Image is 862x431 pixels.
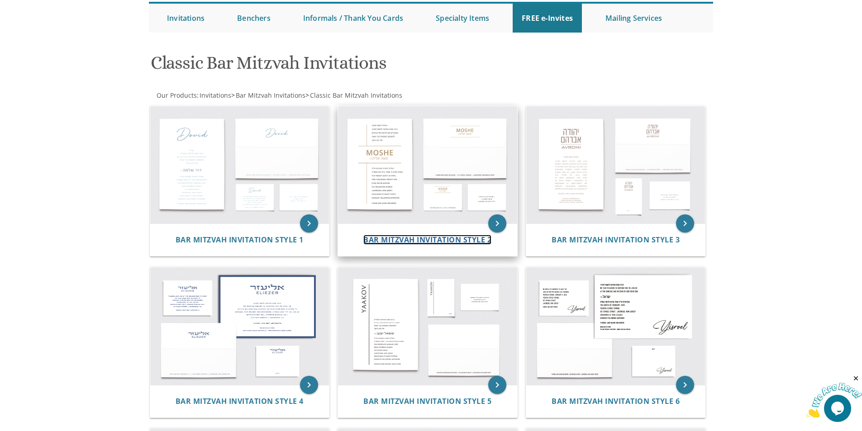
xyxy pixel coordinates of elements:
[596,4,671,33] a: Mailing Services
[552,236,680,244] a: Bar Mitzvah Invitation Style 3
[363,235,491,245] span: Bar Mitzvah Invitation Style 2
[488,214,506,232] a: keyboard_arrow_right
[676,376,694,394] a: keyboard_arrow_right
[363,236,491,244] a: Bar Mitzvah Invitation Style 2
[228,4,280,33] a: Benchers
[150,267,329,385] img: Bar Mitzvah Invitation Style 4
[513,4,582,33] a: FREE e-Invites
[310,91,402,99] span: Classic Bar Mitzvah Invitations
[149,91,431,100] div: :
[231,91,305,99] span: >
[488,376,506,394] a: keyboard_arrow_right
[294,4,412,33] a: Informals / Thank You Cards
[338,267,517,385] img: Bar Mitzvah Invitation Style 5
[676,214,694,232] a: keyboard_arrow_right
[158,4,214,33] a: Invitations
[176,236,304,244] a: Bar Mitzvah Invitation Style 1
[363,396,491,406] span: Bar Mitzvah Invitation Style 5
[235,91,305,99] a: Bar Mitzvah Invitations
[176,397,304,406] a: Bar Mitzvah Invitation Style 4
[176,235,304,245] span: Bar Mitzvah Invitation Style 1
[200,91,231,99] span: Invitations
[150,106,329,224] img: Bar Mitzvah Invitation Style 1
[552,396,680,406] span: Bar Mitzvah Invitation Style 6
[176,396,304,406] span: Bar Mitzvah Invitation Style 4
[300,376,318,394] a: keyboard_arrow_right
[363,397,491,406] a: Bar Mitzvah Invitation Style 5
[300,214,318,232] a: keyboard_arrow_right
[526,267,705,385] img: Bar Mitzvah Invitation Style 6
[305,91,402,99] span: >
[552,235,680,245] span: Bar Mitzvah Invitation Style 3
[199,91,231,99] a: Invitations
[806,374,862,417] iframe: chat widget
[526,106,705,224] img: Bar Mitzvah Invitation Style 3
[156,91,197,99] a: Our Products
[309,91,402,99] a: Classic Bar Mitzvah Invitations
[151,53,520,80] h1: Classic Bar Mitzvah Invitations
[236,91,305,99] span: Bar Mitzvah Invitations
[552,397,680,406] a: Bar Mitzvah Invitation Style 6
[338,106,517,224] img: Bar Mitzvah Invitation Style 2
[427,4,498,33] a: Specialty Items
